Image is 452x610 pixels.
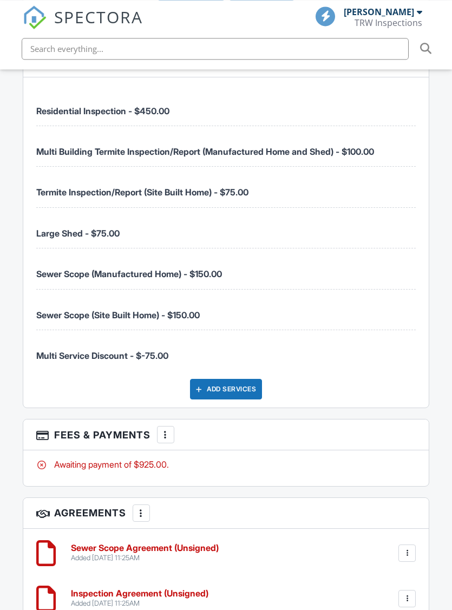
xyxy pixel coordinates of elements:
span: Multi Service Discount - $-75.00 [36,350,168,361]
a: Inspection Agreement (Unsigned) Added [DATE] 11:25AM [71,589,208,608]
li: Service: Multi Building Termite Inspection/Report (Manufactured Home and Shed) [36,126,416,167]
span: Multi Building Termite Inspection/Report (Manufactured Home and Shed) - $100.00 [36,146,374,157]
li: Service: Sewer Scope (Manufactured Home) [36,248,416,289]
span: Large Shed - $75.00 [36,228,120,239]
div: TRW Inspections [355,17,422,28]
li: Service: Large Shed [36,208,416,248]
li: Service: Residential Inspection [36,86,416,126]
a: Sewer Scope Agreement (Unsigned) Added [DATE] 11:25AM [71,543,219,562]
h3: Fees & Payments [23,419,429,450]
div: Added [DATE] 11:25AM [71,599,208,608]
div: [PERSON_NAME] [344,6,414,17]
span: Residential Inspection - $450.00 [36,106,169,116]
h3: Agreements [23,498,429,529]
h6: Sewer Scope Agreement (Unsigned) [71,543,219,553]
div: Add Services [190,379,262,399]
li: Service: Termite Inspection/Report (Site Built Home) [36,167,416,207]
span: SPECTORA [54,5,143,28]
div: Awaiting payment of $925.00. [36,458,416,470]
div: Added [DATE] 11:25AM [71,554,219,562]
a: SPECTORA [23,15,143,37]
span: Sewer Scope (Site Built Home) - $150.00 [36,310,200,320]
li: Manual fee: Multi Service Discount [36,330,416,370]
img: The Best Home Inspection Software - Spectora [23,5,47,29]
h6: Inspection Agreement (Unsigned) [71,589,208,599]
span: Sewer Scope (Manufactured Home) - $150.00 [36,268,222,279]
span: Termite Inspection/Report (Site Built Home) - $75.00 [36,187,248,198]
li: Manual fee: Sewer Scope (Site Built Home) [36,290,416,330]
input: Search everything... [22,38,409,60]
